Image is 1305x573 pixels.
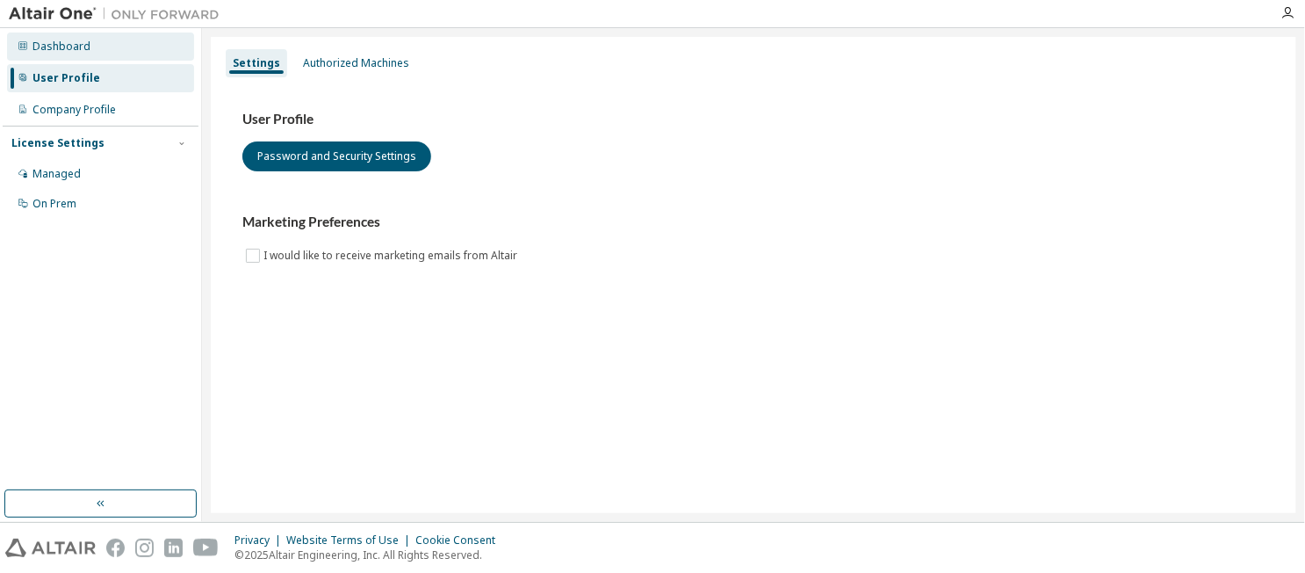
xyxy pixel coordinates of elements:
div: Dashboard [32,40,90,54]
div: On Prem [32,197,76,211]
img: linkedin.svg [164,539,183,557]
div: Managed [32,167,81,181]
div: Privacy [234,533,286,548]
div: Company Profile [32,103,116,117]
h3: User Profile [242,111,1265,128]
div: Authorized Machines [303,56,409,70]
button: Password and Security Settings [242,141,431,171]
img: youtube.svg [193,539,219,557]
div: User Profile [32,71,100,85]
p: © 2025 Altair Engineering, Inc. All Rights Reserved. [234,548,506,562]
div: Website Terms of Use [286,533,415,548]
img: instagram.svg [135,539,154,557]
div: Settings [233,56,280,70]
div: License Settings [11,136,105,150]
h3: Marketing Preferences [242,214,1265,231]
img: facebook.svg [106,539,125,557]
div: Cookie Consent [415,533,506,548]
img: Altair One [9,5,228,23]
label: I would like to receive marketing emails from Altair [263,245,521,266]
img: altair_logo.svg [5,539,96,557]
